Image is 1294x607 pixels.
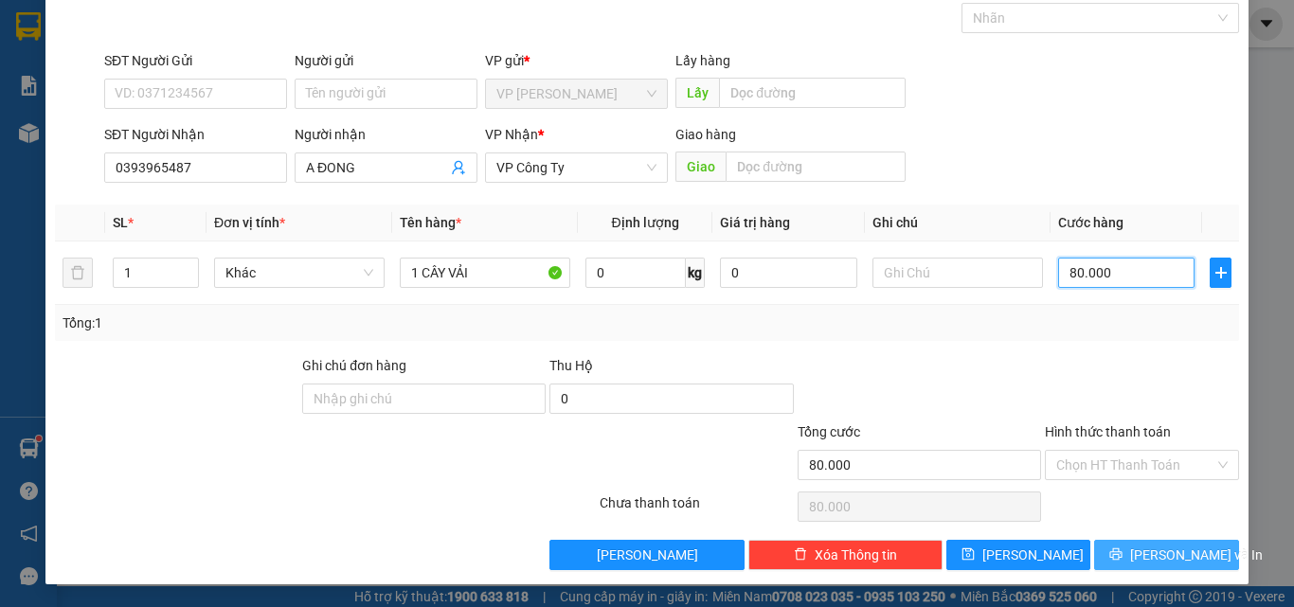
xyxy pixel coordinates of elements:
span: VP Tân Bình ĐT: [67,66,265,102]
div: VP gửi [485,50,668,71]
input: Dọc đường [719,78,906,108]
div: Tổng: 1 [63,312,501,333]
strong: CÔNG TY CP BÌNH TÂM [67,10,257,63]
div: Người nhận [295,124,477,145]
span: VP Tân Bình [496,80,656,108]
img: logo [8,14,64,99]
span: VP Công Ty [496,153,656,182]
th: Ghi chú [865,205,1051,241]
span: [PERSON_NAME] [597,545,698,565]
button: plus [1210,258,1231,288]
button: delete [63,258,93,288]
span: Tên hàng [400,215,461,230]
div: SĐT Người Nhận [104,124,287,145]
button: save[PERSON_NAME] [946,540,1091,570]
span: VP Nhận [485,127,538,142]
span: VP [PERSON_NAME] - [35,109,181,127]
span: Định lượng [611,215,678,230]
span: Khác [225,259,373,287]
span: printer [1109,547,1123,562]
input: Ghi Chú [872,258,1043,288]
span: [PERSON_NAME] và In [1130,545,1263,565]
span: plus [1211,265,1231,280]
span: Cước hàng [1058,215,1123,230]
label: Ghi chú đơn hàng [302,358,406,373]
span: 085 88 555 88 [67,66,265,102]
span: Nhận: [8,133,273,151]
span: Giá trị hàng [720,215,790,230]
span: SL [113,215,128,230]
div: Chưa thanh toán [598,492,796,526]
span: user-add [451,160,466,175]
span: Gửi: [8,109,35,127]
span: DUYEN [132,133,273,151]
span: delete [794,547,807,562]
span: Giao [675,152,726,182]
div: Người gửi [295,50,477,71]
span: Đơn vị tính [214,215,285,230]
span: Tổng cước [798,424,860,439]
button: deleteXóa Thông tin [748,540,943,570]
input: 0 [720,258,856,288]
span: 0358090752 - [179,133,273,151]
input: Ghi chú đơn hàng [302,384,546,414]
button: printer[PERSON_NAME] và In [1094,540,1239,570]
button: [PERSON_NAME] [549,540,744,570]
span: Xóa Thông tin [815,545,897,565]
span: Thu Hộ [549,358,593,373]
span: Giao hàng [675,127,736,142]
span: kg [686,258,705,288]
span: Lấy [675,78,719,108]
span: [PERSON_NAME] [982,545,1084,565]
div: SĐT Người Gửi [104,50,287,71]
input: Dọc đường [726,152,906,182]
label: Hình thức thanh toán [1045,424,1171,439]
span: Lấy hàng [675,53,730,68]
span: save [962,547,975,562]
span: Dọc đường - [48,133,273,151]
input: VD: Bàn, Ghế [400,258,570,288]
